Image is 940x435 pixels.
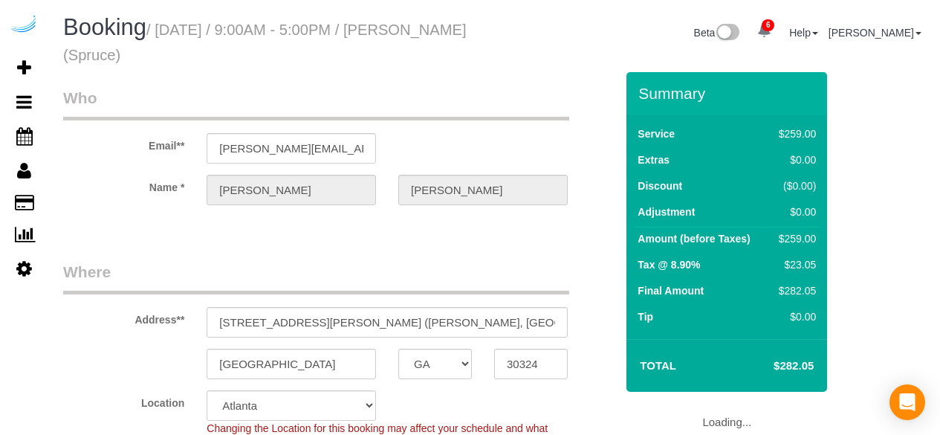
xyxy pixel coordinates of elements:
div: ($0.00) [773,178,816,193]
h4: $282.05 [729,360,814,373]
label: Tax @ 8.90% [638,257,700,272]
small: / [DATE] / 9:00AM - 5:00PM / [PERSON_NAME] (Spruce) [63,22,467,63]
label: Extras [638,152,670,167]
img: New interface [715,24,739,43]
a: Beta [694,27,740,39]
label: Name * [52,175,195,195]
label: Discount [638,178,682,193]
label: Tip [638,309,653,324]
span: 6 [762,19,774,31]
span: Booking [63,14,146,40]
div: $259.00 [773,126,816,141]
legend: Where [63,261,569,294]
div: $282.05 [773,283,816,298]
input: Last Name** [398,175,568,205]
input: Zip Code** [494,349,568,379]
label: Adjustment [638,204,695,219]
label: Amount (before Taxes) [638,231,750,246]
div: $259.00 [773,231,816,246]
img: Automaid Logo [9,15,39,36]
input: First Name** [207,175,376,205]
a: Help [789,27,818,39]
legend: Who [63,87,569,120]
div: $23.05 [773,257,816,272]
label: Location [52,390,195,410]
label: Service [638,126,675,141]
strong: Total [640,359,676,372]
a: 6 [750,15,779,48]
label: Final Amount [638,283,704,298]
div: $0.00 [773,309,816,324]
div: $0.00 [773,152,816,167]
div: $0.00 [773,204,816,219]
div: Open Intercom Messenger [889,384,925,420]
a: [PERSON_NAME] [829,27,921,39]
h3: Summary [638,85,820,102]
